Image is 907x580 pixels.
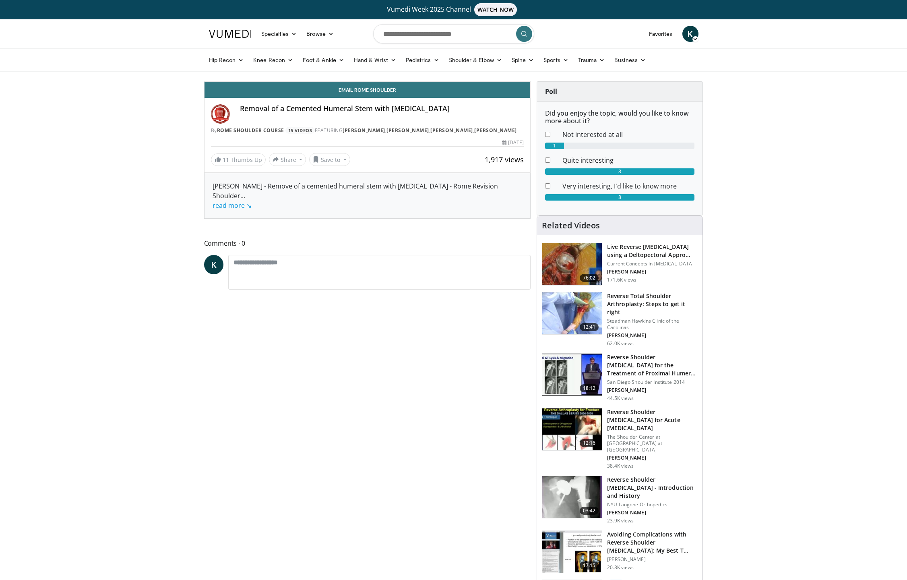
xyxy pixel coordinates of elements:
a: Vumedi Week 2025 ChannelWATCH NOW [210,3,697,16]
h3: Reverse Shoulder [MEDICAL_DATA] for the Treatment of Proximal Humeral … [607,353,698,377]
span: WATCH NOW [474,3,517,16]
dd: Very interesting, I'd like to know more [556,181,700,191]
img: zucker_4.png.150x105_q85_crop-smart_upscale.jpg [542,476,602,518]
dd: Quite interesting [556,155,700,165]
a: [PERSON_NAME] [386,127,429,134]
span: 76:02 [580,274,599,282]
h3: Live Reverse [MEDICAL_DATA] using a Deltopectoral Appro… [607,243,698,259]
img: 684033_3.png.150x105_q85_crop-smart_upscale.jpg [542,243,602,285]
img: 1e0542da-edd7-4b27-ad5a-0c5d6cc88b44.150x105_q85_crop-smart_upscale.jpg [542,531,602,573]
a: [PERSON_NAME] [430,127,473,134]
a: K [682,26,698,42]
div: 1 [545,143,564,149]
p: 23.9K views [607,518,634,524]
p: 44.5K views [607,395,634,402]
span: 12:41 [580,323,599,331]
a: 12:41 Reverse Total Shoulder Arthroplasty: Steps to get it right Steadman Hawkins Clinic of the C... [542,292,698,347]
a: Favorites [644,26,678,42]
p: 20.3K views [607,564,634,571]
a: Hip Recon [204,52,249,68]
span: 11 [223,156,229,164]
span: Comments 0 [204,238,531,249]
h3: Avoiding Complications with Reverse Shoulder [MEDICAL_DATA]: My Best T… [607,530,698,555]
p: [PERSON_NAME] [607,387,698,394]
p: [PERSON_NAME] [607,269,698,275]
div: 8 [545,194,694,201]
a: Rome Shoulder Course [217,127,284,134]
h3: Reverse Total Shoulder Arthroplasty: Steps to get it right [607,292,698,316]
h4: Removal of a Cemented Humeral Stem with [MEDICAL_DATA] [240,104,524,113]
span: 18:12 [580,384,599,392]
div: [DATE] [502,139,524,146]
a: Foot & Ankle [298,52,349,68]
div: [PERSON_NAME] - Remove of a cemented humeral stem with [MEDICAL_DATA] - Rome Revision Shoulder [213,181,523,210]
a: read more ↘ [213,201,252,210]
a: 03:42 Reverse Shoulder [MEDICAL_DATA] - Introduction and History NYU Langone Orthopedics [PERSON_... [542,476,698,524]
div: 8 [545,168,694,175]
a: K [204,255,223,274]
a: [PERSON_NAME] [474,127,517,134]
a: [PERSON_NAME] [343,127,385,134]
p: [PERSON_NAME] [607,510,698,516]
span: 03:42 [580,507,599,515]
p: Current Concepts in [MEDICAL_DATA] [607,261,698,267]
img: 326034_0000_1.png.150x105_q85_crop-smart_upscale.jpg [542,292,602,334]
a: Browse [302,26,339,42]
input: Search topics, interventions [373,24,534,43]
h4: Related Videos [542,221,600,230]
p: San Diego Shoulder Institute 2014 [607,379,698,385]
a: 15 Videos [285,127,315,134]
a: Trauma [573,52,610,68]
span: 17:15 [580,561,599,570]
a: 11 Thumbs Up [211,153,266,166]
img: butch_reverse_arthroplasty_3.png.150x105_q85_crop-smart_upscale.jpg [542,408,602,450]
dd: Not interested at all [556,130,700,139]
a: Email Rome Shoulder [205,82,531,98]
a: 12:16 Reverse Shoulder [MEDICAL_DATA] for Acute [MEDICAL_DATA] The Shoulder Center at [GEOGRAPHIC... [542,408,698,469]
p: 171.6K views [607,277,636,283]
a: Knee Recon [248,52,298,68]
p: [PERSON_NAME] [607,332,698,339]
a: Hand & Wrist [349,52,401,68]
a: 17:15 Avoiding Complications with Reverse Shoulder [MEDICAL_DATA]: My Best T… [PERSON_NAME] 20.3K... [542,530,698,573]
a: Spine [507,52,539,68]
p: 62.0K views [607,340,634,347]
span: 1,917 views [485,155,524,164]
span: 12:16 [580,439,599,447]
strong: Poll [545,87,557,96]
a: Shoulder & Elbow [444,52,507,68]
img: Q2xRg7exoPLTwO8X4xMDoxOjA4MTsiGN.150x105_q85_crop-smart_upscale.jpg [542,354,602,396]
p: Steadman Hawkins Clinic of the Carolinas [607,318,698,331]
div: By FEATURING , , , [211,127,524,134]
a: Business [609,52,651,68]
a: Pediatrics [401,52,444,68]
p: The Shoulder Center at [GEOGRAPHIC_DATA] at [GEOGRAPHIC_DATA] [607,434,698,453]
button: Share [269,153,306,166]
h3: Reverse Shoulder [MEDICAL_DATA] for Acute [MEDICAL_DATA] [607,408,698,432]
p: NYU Langone Orthopedics [607,501,698,508]
p: 38.4K views [607,463,634,469]
p: [PERSON_NAME] [607,556,698,563]
p: [PERSON_NAME] [607,455,698,461]
a: 76:02 Live Reverse [MEDICAL_DATA] using a Deltopectoral Appro… Current Concepts in [MEDICAL_DATA]... [542,243,698,286]
h3: Reverse Shoulder [MEDICAL_DATA] - Introduction and History [607,476,698,500]
img: VuMedi Logo [209,30,252,38]
a: 18:12 Reverse Shoulder [MEDICAL_DATA] for the Treatment of Proximal Humeral … San Diego Shoulder ... [542,353,698,402]
a: Specialties [256,26,302,42]
button: Save to [309,153,350,166]
h6: Did you enjoy the topic, would you like to know more about it? [545,110,694,125]
a: Sports [539,52,573,68]
img: Avatar [211,104,230,124]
